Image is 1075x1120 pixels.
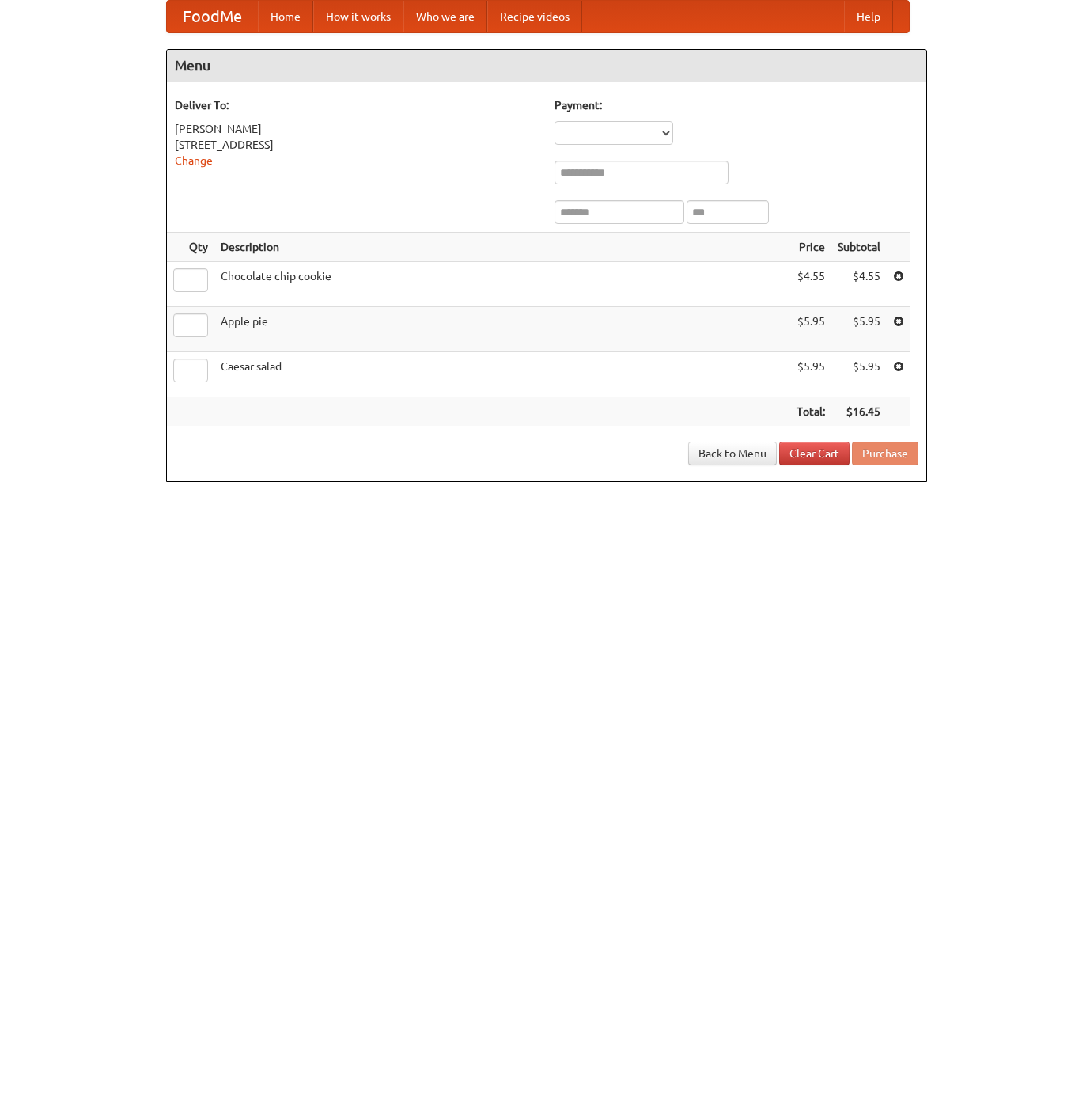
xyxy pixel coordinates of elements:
[852,442,918,465] button: Purchase
[175,137,539,153] div: [STREET_ADDRESS]
[214,352,790,397] td: Caesar salad
[790,352,831,397] td: $5.95
[214,307,790,352] td: Apple pie
[831,397,887,427] th: $16.45
[831,262,887,307] td: $4.55
[487,1,582,32] a: Recipe videos
[844,1,893,32] a: Help
[175,154,213,167] a: Change
[258,1,313,32] a: Home
[790,233,831,262] th: Price
[779,442,850,465] a: Clear Cart
[214,233,790,262] th: Description
[175,97,539,113] h5: Deliver To:
[167,233,214,262] th: Qty
[403,1,487,32] a: Who we are
[831,307,887,352] td: $5.95
[688,442,777,465] a: Back to Menu
[831,352,887,397] td: $5.95
[790,307,831,352] td: $5.95
[555,97,918,113] h5: Payment:
[175,121,539,137] div: [PERSON_NAME]
[167,1,258,32] a: FoodMe
[214,262,790,307] td: Chocolate chip cookie
[313,1,403,32] a: How it works
[790,397,831,427] th: Total:
[167,50,926,82] h4: Menu
[790,262,831,307] td: $4.55
[831,233,887,262] th: Subtotal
